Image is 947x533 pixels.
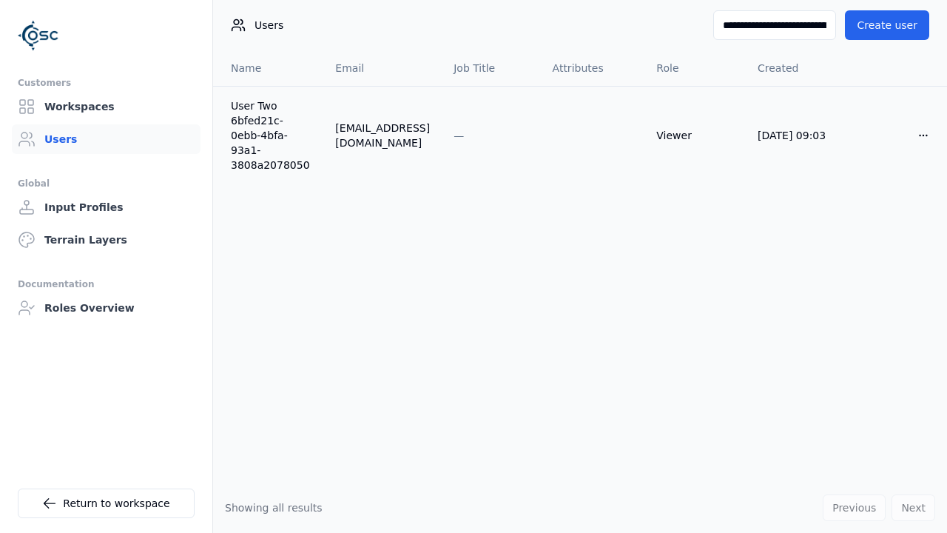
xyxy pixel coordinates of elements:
[225,502,323,514] span: Showing all results
[12,192,200,222] a: Input Profiles
[442,50,540,86] th: Job Title
[12,225,200,255] a: Terrain Layers
[323,50,442,86] th: Email
[18,15,59,56] img: Logo
[12,92,200,121] a: Workspaces
[12,124,200,154] a: Users
[758,128,836,143] div: [DATE] 09:03
[644,50,746,86] th: Role
[18,275,195,293] div: Documentation
[454,130,464,141] span: —
[541,50,645,86] th: Attributes
[12,293,200,323] a: Roles Overview
[18,175,195,192] div: Global
[746,50,848,86] th: Created
[18,74,195,92] div: Customers
[18,489,195,518] a: Return to workspace
[335,121,430,150] div: [EMAIL_ADDRESS][DOMAIN_NAME]
[656,128,734,143] div: Viewer
[255,18,283,33] span: Users
[845,10,929,40] button: Create user
[213,50,323,86] th: Name
[231,98,311,172] a: User Two 6bfed21c-0ebb-4bfa-93a1-3808a2078050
